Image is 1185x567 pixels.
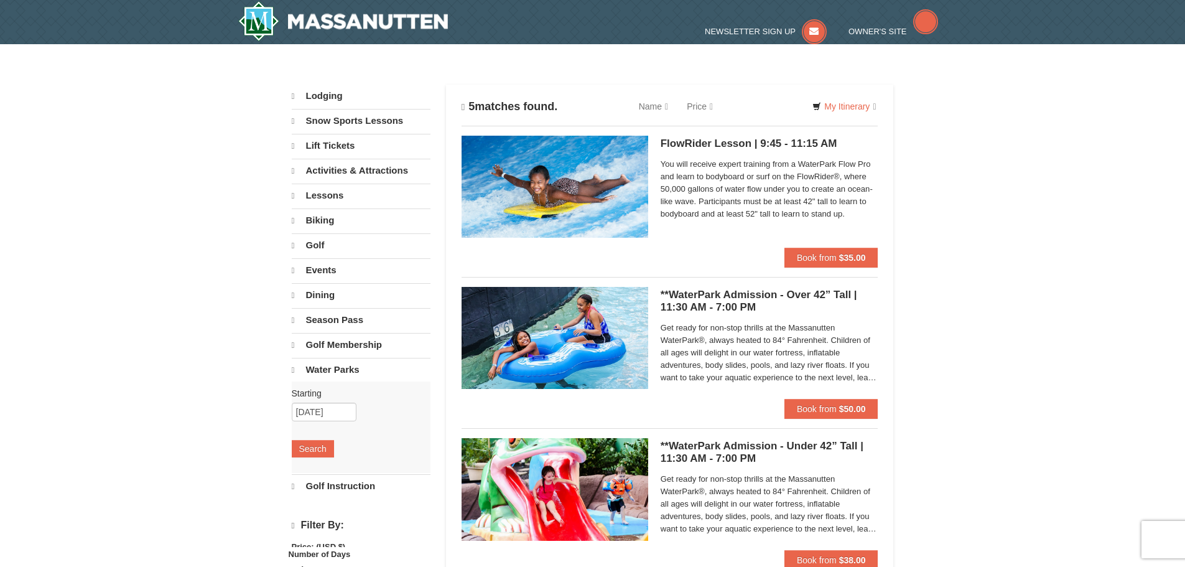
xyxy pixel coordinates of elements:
span: Book from [797,555,837,565]
a: Newsletter Sign Up [705,27,827,36]
a: My Itinerary [804,97,884,116]
a: Lodging [292,85,430,108]
a: Snow Sports Lessons [292,109,430,133]
span: Newsletter Sign Up [705,27,796,36]
a: Massanutten Resort [238,1,448,41]
a: Owner's Site [848,27,938,36]
span: Book from [797,404,837,414]
h5: FlowRider Lesson | 9:45 - 11:15 AM [661,138,878,150]
img: 6619917-720-80b70c28.jpg [462,287,648,389]
a: Dining [292,283,430,307]
a: Activities & Attractions [292,159,430,182]
strong: Price: (USD $) [292,542,346,551]
h5: **WaterPark Admission - Over 42” Tall | 11:30 AM - 7:00 PM [661,289,878,314]
strong: $38.00 [839,555,866,565]
span: Book from [797,253,837,263]
a: Golf [292,233,430,257]
h5: **WaterPark Admission - Under 42” Tall | 11:30 AM - 7:00 PM [661,440,878,465]
a: Lessons [292,184,430,207]
a: Season Pass [292,308,430,332]
span: Owner's Site [848,27,907,36]
a: Events [292,258,430,282]
strong: $35.00 [839,253,866,263]
img: 6619917-732-e1c471e4.jpg [462,438,648,540]
button: Book from $35.00 [784,248,878,268]
img: Massanutten Resort Logo [238,1,448,41]
button: Book from $50.00 [784,399,878,419]
img: 6619917-216-363963c7.jpg [462,136,648,238]
a: Price [677,94,722,119]
span: Get ready for non-stop thrills at the Massanutten WaterPark®, always heated to 84° Fahrenheit. Ch... [661,322,878,384]
a: Golf Instruction [292,474,430,498]
h4: Filter By: [292,520,430,532]
strong: Number of Days [289,550,351,559]
span: Get ready for non-stop thrills at the Massanutten WaterPark®, always heated to 84° Fahrenheit. Ch... [661,473,878,535]
strong: $50.00 [839,404,866,414]
label: Starting [292,387,421,400]
button: Search [292,440,334,457]
a: Water Parks [292,358,430,382]
a: Golf Membership [292,333,430,357]
a: Biking [292,209,430,232]
a: Name [630,94,677,119]
span: You will receive expert training from a WaterPark Flow Pro and learn to bodyboard or surf on the ... [661,158,878,220]
a: Lift Tickets [292,134,430,157]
